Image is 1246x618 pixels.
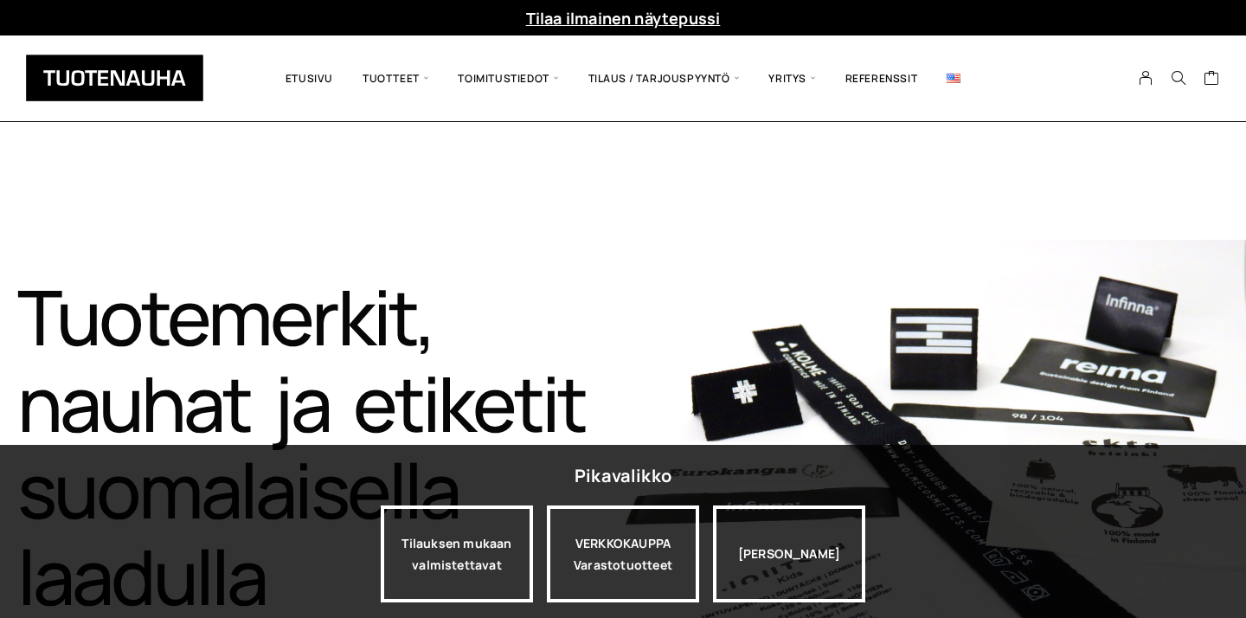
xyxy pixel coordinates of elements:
[1162,70,1195,86] button: Search
[381,505,533,602] a: Tilauksen mukaan valmistettavat
[1204,69,1220,90] a: Cart
[26,55,203,101] img: Tuotenauha Oy
[713,505,865,602] div: [PERSON_NAME]
[575,460,671,492] div: Pikavalikko
[831,48,933,108] a: Referenssit
[574,48,755,108] span: Tilaus / Tarjouspyyntö
[754,48,830,108] span: Yritys
[443,48,573,108] span: Toimitustiedot
[547,505,699,602] a: VERKKOKAUPPAVarastotuotteet
[947,74,960,83] img: English
[1129,70,1163,86] a: My Account
[547,505,699,602] div: VERKKOKAUPPA Varastotuotteet
[526,8,721,29] a: Tilaa ilmainen näytepussi
[348,48,443,108] span: Tuotteet
[271,48,348,108] a: Etusivu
